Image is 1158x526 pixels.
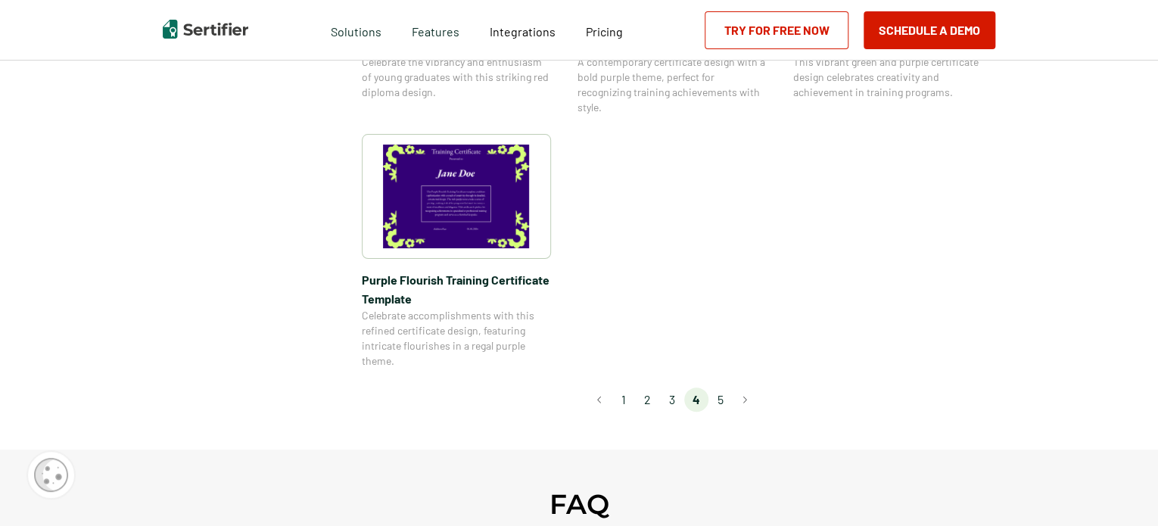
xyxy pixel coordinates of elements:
[793,54,982,100] span: This vibrant green and purple certificate design celebrates creativity and achievement in trainin...
[684,387,708,412] li: page 4
[362,270,551,308] span: Purple Flourish Training Certificate Template
[636,387,660,412] li: page 2
[587,387,612,412] button: Go to previous page
[733,387,757,412] button: Go to next page
[586,24,623,39] span: Pricing
[490,20,556,39] a: Integrations
[163,20,248,39] img: Sertifier | Digital Credentialing Platform
[362,308,551,369] span: Celebrate accomplishments with this refined certificate design, featuring intricate flourishes in...
[586,20,623,39] a: Pricing
[577,54,767,115] span: A contemporary certificate design with a bold purple theme, perfect for recognizing training achi...
[34,458,68,492] img: Cookie Popup Icon
[362,54,551,100] span: Celebrate the vibrancy and enthusiasm of young graduates with this striking red diploma design.
[1082,453,1158,526] iframe: Chat Widget
[362,134,551,369] a: Purple Flourish Training Certificate TemplatePurple Flourish Training Certificate TemplateCelebra...
[412,20,459,39] span: Features
[708,387,733,412] li: page 5
[549,487,609,521] h2: FAQ
[864,11,995,49] button: Schedule a Demo
[331,20,381,39] span: Solutions
[612,387,636,412] li: page 1
[490,24,556,39] span: Integrations
[660,387,684,412] li: page 3
[705,11,848,49] a: Try for Free Now
[383,145,530,248] img: Purple Flourish Training Certificate Template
